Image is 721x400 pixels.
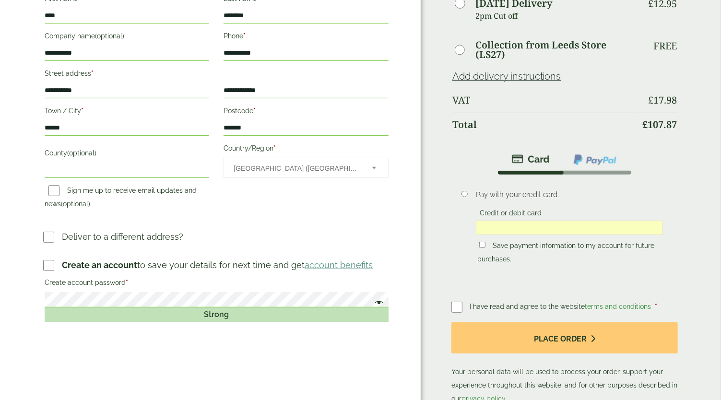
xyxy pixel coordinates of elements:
label: Postcode [224,104,388,120]
label: Town / City [45,104,209,120]
span: £ [642,118,648,131]
abbr: required [126,279,128,286]
th: VAT [452,89,636,112]
label: Sign me up to receive email updates and news [45,187,197,211]
bdi: 17.98 [648,94,677,106]
span: £ [648,94,653,106]
label: Create account password [45,276,389,292]
th: Total [452,113,636,136]
span: (optional) [95,32,124,40]
span: United Kingdom (UK) [234,158,359,178]
label: Street address [45,67,209,83]
img: stripe.png [512,153,550,165]
label: County [45,146,209,163]
p: Deliver to a different address? [62,230,183,243]
button: Place order [451,322,678,353]
p: Pay with your credit card. [476,189,663,200]
abbr: required [81,107,83,115]
p: Free [653,40,677,52]
label: Credit or debit card [476,209,545,220]
abbr: required [655,303,658,310]
bdi: 107.87 [642,118,677,131]
abbr: required [273,144,276,152]
label: Collection from Leeds Store (LS27) [475,40,636,59]
a: Add delivery instructions [452,71,561,82]
div: Strong [45,307,389,322]
a: account benefits [305,260,373,270]
input: Sign me up to receive email updates and news(optional) [48,185,59,196]
label: Save payment information to my account for future purchases. [477,242,654,266]
p: 2pm Cut off [475,9,636,23]
span: I have read and agree to the website [470,303,653,310]
abbr: required [91,70,94,77]
abbr: required [243,32,246,40]
img: ppcp-gateway.png [573,153,617,166]
iframe: Secure card payment input frame [479,224,660,232]
label: Phone [224,29,388,46]
label: Company name [45,29,209,46]
span: Country/Region [224,158,388,178]
span: (optional) [61,200,90,208]
strong: Create an account [62,260,137,270]
p: to save your details for next time and get [62,259,373,271]
a: terms and conditions [585,303,651,310]
abbr: required [253,107,256,115]
label: Country/Region [224,141,388,158]
span: (optional) [67,149,96,157]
